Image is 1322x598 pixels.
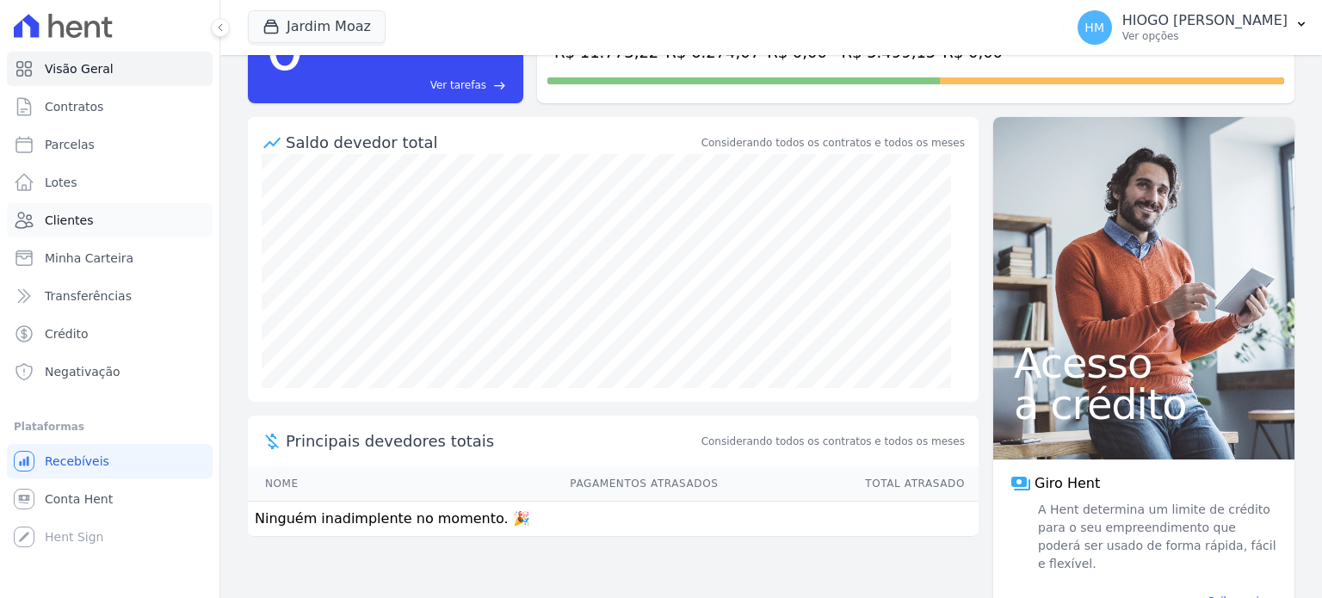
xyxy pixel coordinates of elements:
span: Clientes [45,212,93,229]
span: Acesso [1014,342,1274,384]
span: Transferências [45,287,132,305]
span: Negativação [45,363,120,380]
a: Clientes [7,203,213,237]
a: Minha Carteira [7,241,213,275]
a: Crédito [7,317,213,351]
a: Parcelas [7,127,213,162]
span: Recebíveis [45,453,109,470]
div: Considerando todos os contratos e todos os meses [701,135,965,151]
span: Conta Hent [45,490,113,508]
p: HIOGO [PERSON_NAME] [1122,12,1288,29]
a: Transferências [7,279,213,313]
div: Saldo devedor total [286,131,698,154]
span: HM [1084,22,1104,34]
span: east [493,79,506,92]
a: Lotes [7,165,213,200]
span: Crédito [45,325,89,342]
th: Total Atrasado [719,466,979,502]
button: HM HIOGO [PERSON_NAME] Ver opções [1064,3,1322,52]
span: a crédito [1014,384,1274,425]
a: Visão Geral [7,52,213,86]
span: Visão Geral [45,60,114,77]
th: Nome [248,466,379,502]
a: Recebíveis [7,444,213,478]
a: Conta Hent [7,482,213,516]
span: Lotes [45,174,77,191]
button: Jardim Moaz [248,10,386,43]
a: Negativação [7,354,213,389]
a: Ver tarefas east [312,77,506,93]
span: Ver tarefas [430,77,486,93]
span: Parcelas [45,136,95,153]
p: Ver opções [1122,29,1288,43]
th: Pagamentos Atrasados [379,466,720,502]
a: Contratos [7,89,213,124]
span: Considerando todos os contratos e todos os meses [701,434,965,449]
span: Principais devedores totais [286,429,698,453]
td: Ninguém inadimplente no momento. 🎉 [248,502,979,537]
span: Minha Carteira [45,250,133,267]
div: Plataformas [14,416,206,437]
span: Giro Hent [1035,473,1100,494]
span: Contratos [45,98,103,115]
span: A Hent determina um limite de crédito para o seu empreendimento que poderá ser usado de forma ráp... [1035,501,1277,573]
